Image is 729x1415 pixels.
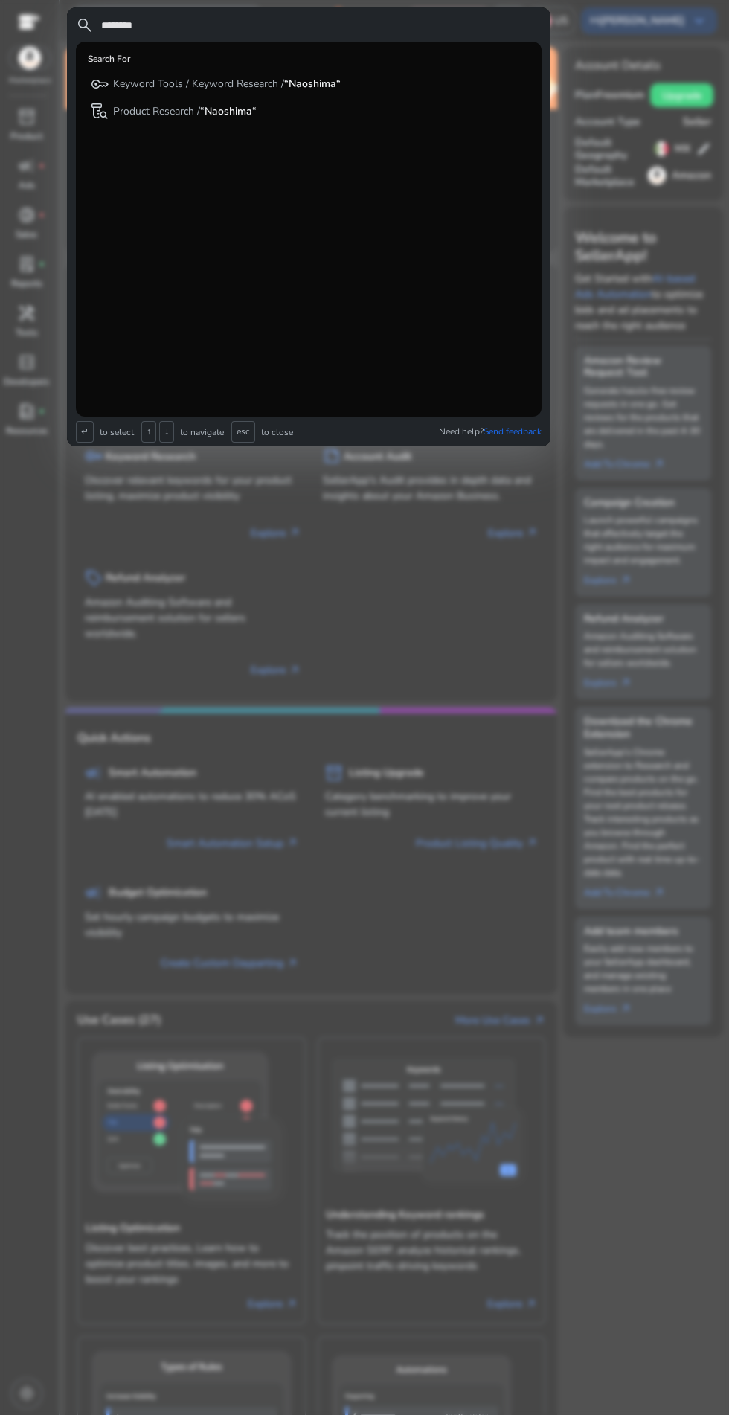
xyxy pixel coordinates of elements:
b: “Naoshima“ [200,104,257,118]
span: esc [231,421,255,443]
p: Keyword Tools / Keyword Research / [113,77,341,92]
span: ↑ [141,421,156,443]
span: Send feedback [484,426,542,437]
p: Need help? [439,426,542,437]
span: ↓ [159,421,174,443]
p: Product Research / [113,104,257,119]
h6: Search For [88,54,130,64]
span: key [91,75,109,93]
p: to select [97,426,134,438]
span: search [76,16,94,34]
p: to close [258,426,293,438]
p: to navigate [177,426,224,438]
b: “Naoshima“ [284,77,341,91]
span: lab_research [91,102,109,120]
span: ↵ [76,421,94,443]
